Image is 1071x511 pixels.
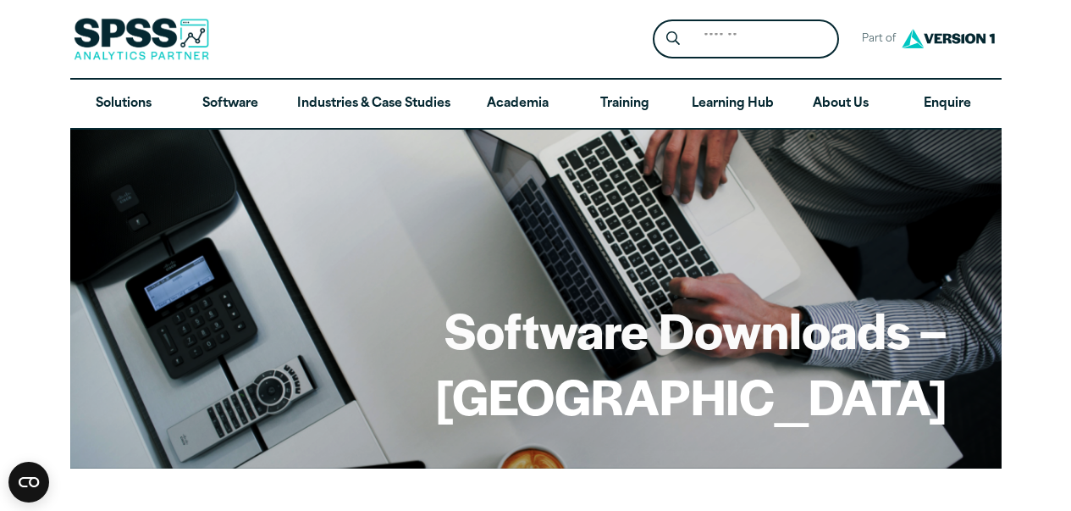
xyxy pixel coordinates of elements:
svg: Search magnifying glass icon [666,31,680,46]
img: SPSS Analytics Partner [74,18,209,60]
h1: Software Downloads – [GEOGRAPHIC_DATA] [124,297,947,428]
a: Training [571,80,677,129]
button: Open CMP widget [8,462,49,503]
a: Solutions [70,80,177,129]
a: Learning Hub [678,80,787,129]
img: Version1 Logo [897,23,999,54]
a: Software [177,80,284,129]
span: Part of [853,27,897,52]
button: Search magnifying glass icon [657,24,688,55]
form: Site Header Search Form [653,19,839,59]
a: About Us [787,80,894,129]
a: Industries & Case Studies [284,80,464,129]
a: Enquire [894,80,1001,129]
a: Academia [464,80,571,129]
nav: Desktop version of site main menu [70,80,1002,129]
